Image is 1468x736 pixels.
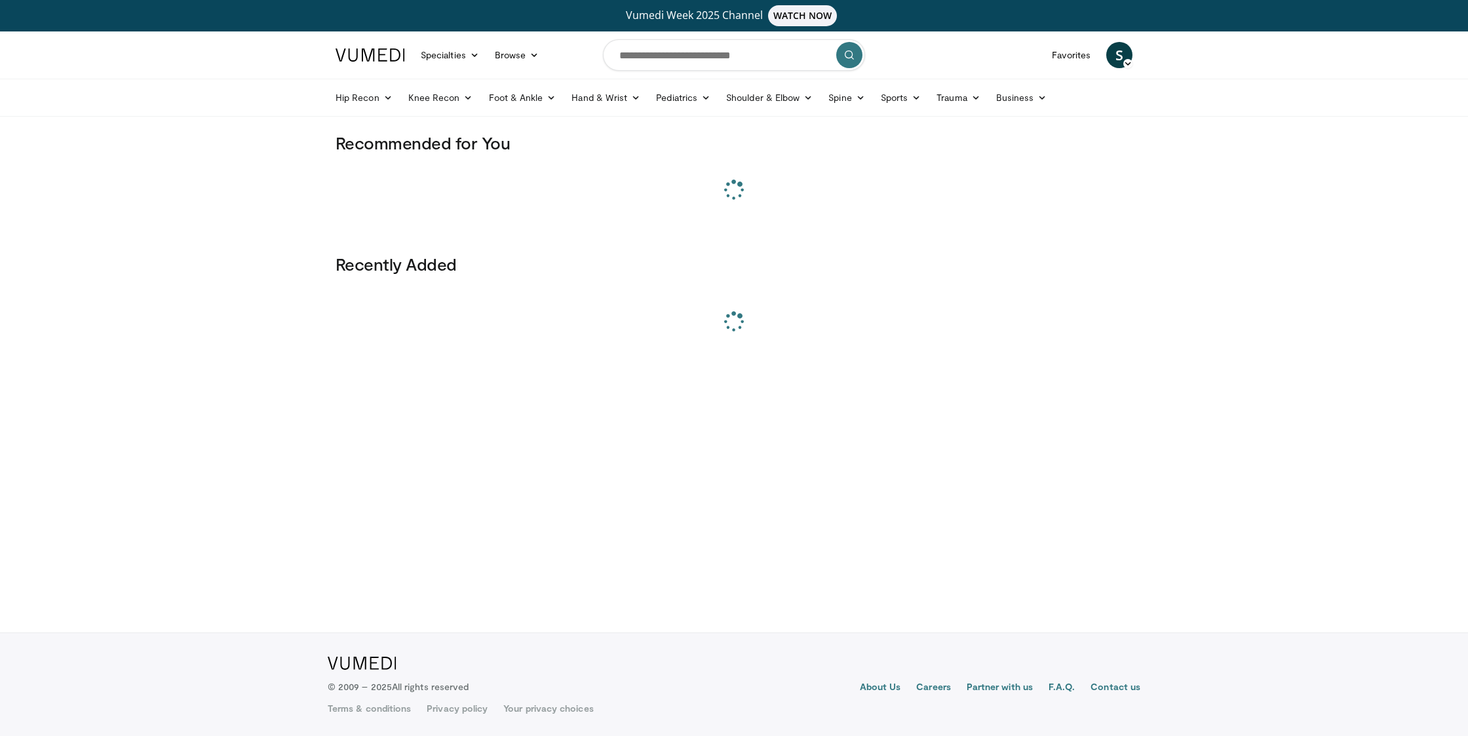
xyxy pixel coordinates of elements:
a: Your privacy choices [503,702,593,715]
a: F.A.Q. [1049,680,1075,696]
a: Privacy policy [427,702,488,715]
a: Spine [821,85,872,111]
a: Shoulder & Elbow [718,85,821,111]
a: Vumedi Week 2025 ChannelWATCH NOW [338,5,1130,26]
span: All rights reserved [392,681,469,692]
a: Partner with us [967,680,1033,696]
span: WATCH NOW [768,5,838,26]
img: VuMedi Logo [336,48,405,62]
input: Search topics, interventions [603,39,865,71]
a: Terms & conditions [328,702,411,715]
a: Specialties [413,42,487,68]
p: © 2009 – 2025 [328,680,469,693]
a: S [1106,42,1132,68]
a: Knee Recon [400,85,481,111]
a: Pediatrics [648,85,718,111]
a: Trauma [929,85,988,111]
a: Foot & Ankle [481,85,564,111]
img: VuMedi Logo [328,657,396,670]
a: About Us [860,680,901,696]
a: Hand & Wrist [564,85,648,111]
a: Careers [916,680,951,696]
a: Browse [487,42,547,68]
h3: Recommended for You [336,132,1132,153]
a: Sports [873,85,929,111]
a: Contact us [1091,680,1140,696]
h3: Recently Added [336,254,1132,275]
a: Business [988,85,1055,111]
a: Hip Recon [328,85,400,111]
a: Favorites [1044,42,1098,68]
